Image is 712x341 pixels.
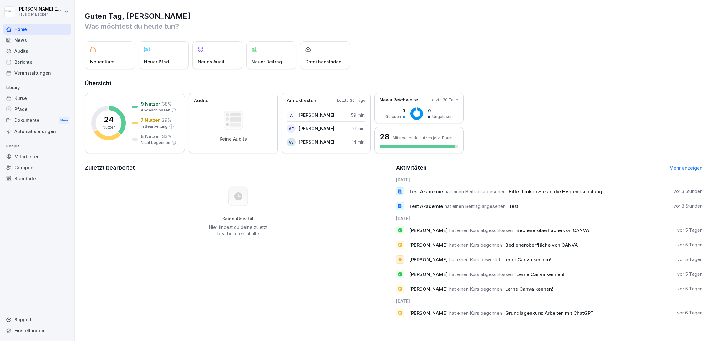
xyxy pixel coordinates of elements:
p: Was möchtest du heute tun? [85,21,703,31]
p: 8 Nutzer [141,133,160,140]
p: vor 3 Stunden [674,203,703,209]
span: hat einen Kurs begonnen [449,310,502,316]
p: 24 [104,116,114,123]
span: [PERSON_NAME] [409,286,448,292]
span: Lerne Canva kennen! [516,271,564,277]
span: hat einen Kurs begonnen [449,242,502,248]
p: Neuer Beitrag [252,58,282,65]
p: Mitarbeitende nutzen jetzt Bounti [393,136,454,140]
a: Mehr anzeigen [669,165,703,170]
p: Neuer Pfad [144,58,169,65]
a: Standorte [3,173,71,184]
p: 29 % [162,117,171,123]
span: hat einen Beitrag angesehen [445,189,506,195]
span: Grundlagenkurs: Arbeiten mit ChatGPT [505,310,594,316]
p: 59 min. [351,112,365,118]
p: Abgeschlossen [141,107,170,113]
span: hat einen Beitrag angesehen [445,203,506,209]
h2: Aktivitäten [396,163,427,172]
p: Hier findest du deine zuletzt bearbeiteten Inhalte [206,224,270,237]
p: Nutzer [103,125,115,130]
div: A [287,111,296,120]
a: Veranstaltungen [3,67,71,78]
span: [PERSON_NAME] [409,310,448,316]
p: Audits [194,97,208,104]
p: 0 [428,107,453,114]
div: Berichte [3,57,71,67]
p: vor 3 Stunden [674,188,703,195]
span: hat einen Kurs abgeschlossen [449,271,513,277]
a: News [3,35,71,46]
span: Lerne Canva kennen! [503,257,551,263]
span: [PERSON_NAME] [409,271,448,277]
p: [PERSON_NAME] [299,125,334,132]
p: vor 5 Tagen [677,271,703,277]
p: vor 5 Tagen [677,227,703,233]
span: Test [509,203,518,209]
p: Library [3,83,71,93]
h2: Zuletzt bearbeitet [85,163,392,172]
p: 9 [385,107,405,114]
a: Home [3,24,71,35]
div: Support [3,314,71,325]
p: Am aktivsten [287,97,316,104]
p: Ungelesen [432,114,453,120]
span: Test Akademie [409,189,443,195]
p: [PERSON_NAME] [299,139,334,145]
div: Pfade [3,104,71,115]
h6: [DATE] [396,298,703,304]
a: Automatisierungen [3,126,71,137]
p: vor 5 Tagen [677,256,703,263]
h6: [DATE] [396,215,703,222]
span: hat einen Kurs bewertet [449,257,500,263]
span: Bitte denken Sie an die Hygieneschulung [509,189,602,195]
div: VS [287,138,296,146]
p: Datei hochladen [305,58,342,65]
p: [PERSON_NAME] [299,112,334,118]
a: Einstellungen [3,325,71,336]
p: 38 % [162,101,172,107]
a: DokumenteNew [3,115,71,126]
span: Test Akademie [409,203,443,209]
p: vor 5 Tagen [677,286,703,292]
div: Kurse [3,93,71,104]
a: Audits [3,46,71,57]
div: AE [287,124,296,133]
p: vor 6 Tagen [677,310,703,316]
p: Gelesen [385,114,401,120]
p: 9 Nutzer [141,101,160,107]
p: Keine Audits [220,136,247,142]
span: [PERSON_NAME] [409,257,448,263]
h6: [DATE] [396,176,703,183]
p: News Reichweite [379,96,418,104]
p: In Bearbeitung [141,124,168,129]
p: Letzte 30 Tage [337,98,365,103]
p: [PERSON_NAME] Ehlerding [18,7,63,12]
span: [PERSON_NAME] [409,242,448,248]
a: Gruppen [3,162,71,173]
a: Mitarbeiter [3,151,71,162]
h3: 28 [380,131,389,142]
p: vor 5 Tagen [677,242,703,248]
p: Haus der Bäcker [18,12,63,17]
p: 21 min. [352,125,365,132]
span: hat einen Kurs begonnen [449,286,502,292]
h2: Übersicht [85,79,703,88]
span: Bedieneroberfläche von CANVA [505,242,578,248]
div: Dokumente [3,115,71,126]
p: Neues Audit [198,58,225,65]
p: 33 % [162,133,172,140]
span: hat einen Kurs abgeschlossen [449,227,513,233]
span: Lerne Canva kennen! [505,286,553,292]
p: Letzte 30 Tage [430,97,458,103]
span: Bedieneroberfläche von CANVA [516,227,589,233]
